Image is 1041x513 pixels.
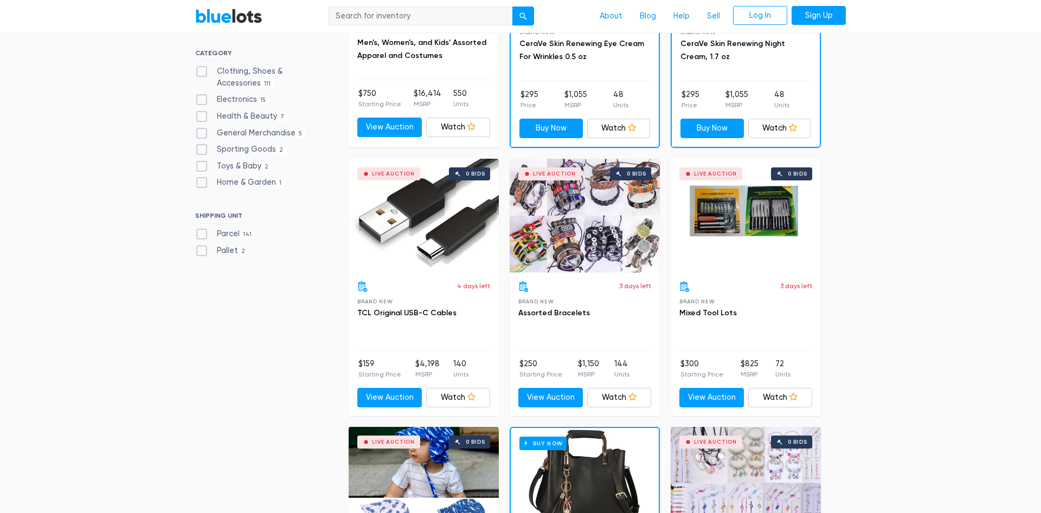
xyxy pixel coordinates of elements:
[195,177,285,189] label: Home & Garden
[619,281,651,291] p: 3 days left
[587,388,652,407] a: Watch
[533,171,576,177] div: Live Auction
[591,6,631,27] a: About
[680,119,744,138] a: Buy Now
[775,358,791,380] li: 72
[358,369,401,379] p: Starting Price
[671,159,821,272] a: Live Auction 0 bids
[357,298,393,304] span: Brand New
[357,38,486,60] a: Men's, Women's, and Kids' Assorted Apparel and Costumes
[564,89,587,111] li: $1,055
[357,28,395,34] span: Shelf Pulls
[780,281,812,291] p: 3 days left
[415,358,440,380] li: $4,198
[564,100,587,110] p: MSRP
[195,245,249,257] label: Pallet
[680,369,723,379] p: Starting Price
[276,146,287,155] span: 2
[578,369,599,379] p: MSRP
[329,7,513,26] input: Search for inventory
[453,369,468,379] p: Units
[453,358,468,380] li: 140
[788,439,807,445] div: 0 bids
[680,358,723,380] li: $300
[679,298,715,304] span: Brand New
[295,129,306,138] span: 5
[613,100,628,110] p: Units
[426,118,491,137] a: Watch
[748,388,813,407] a: Watch
[682,100,699,110] p: Price
[519,119,583,138] a: Buy Now
[518,308,590,317] a: Assorted Bracelets
[631,6,665,27] a: Blog
[358,358,401,380] li: $159
[748,119,812,138] a: Watch
[725,89,748,111] li: $1,055
[518,298,554,304] span: Brand New
[261,80,274,88] span: 111
[788,171,807,177] div: 0 bids
[415,369,440,379] p: MSRP
[774,89,789,111] li: 48
[349,159,499,272] a: Live Auction 0 bids
[372,439,415,445] div: Live Auction
[694,171,737,177] div: Live Auction
[510,159,660,272] a: Live Auction 0 bids
[519,39,644,61] a: CeraVe Skin Renewing Eye Cream For Wrinkles 0.5 oz
[614,358,629,380] li: 144
[520,100,538,110] p: Price
[520,89,538,111] li: $295
[372,171,415,177] div: Live Auction
[665,6,698,27] a: Help
[680,39,785,61] a: CeraVe Skin Renewing Night Cream, 1.7 oz
[725,100,748,110] p: MSRP
[195,228,255,240] label: Parcel
[240,231,255,239] span: 141
[519,437,567,450] h6: Buy Now
[587,119,651,138] a: Watch
[195,94,269,106] label: Electronics
[682,89,699,111] li: $295
[679,308,737,317] a: Mixed Tool Lots
[679,388,744,407] a: View Auction
[733,6,787,25] a: Log In
[578,358,599,380] li: $1,150
[519,358,562,380] li: $250
[774,100,789,110] p: Units
[614,369,629,379] p: Units
[698,6,729,27] a: Sell
[195,144,287,155] label: Sporting Goods
[276,179,285,188] span: 1
[238,247,249,256] span: 2
[519,369,562,379] p: Starting Price
[775,369,791,379] p: Units
[414,99,441,109] p: MSRP
[414,88,441,109] li: $16,414
[357,308,457,317] a: TCL Original USB-C Cables
[466,439,485,445] div: 0 bids
[627,171,646,177] div: 0 bids
[357,118,422,137] a: View Auction
[792,6,846,25] a: Sign Up
[357,388,422,407] a: View Auction
[741,369,759,379] p: MSRP
[195,127,306,139] label: General Merchandise
[195,160,272,172] label: Toys & Baby
[453,88,468,109] li: 550
[466,171,485,177] div: 0 bids
[358,88,401,109] li: $750
[519,29,555,35] span: Brand New
[694,439,737,445] div: Live Auction
[195,8,262,24] a: BlueLots
[195,66,325,89] label: Clothing, Shoes & Accessories
[358,99,401,109] p: Starting Price
[518,388,583,407] a: View Auction
[195,111,288,122] label: Health & Beauty
[741,358,759,380] li: $825
[277,113,288,121] span: 7
[426,388,491,407] a: Watch
[680,29,716,35] span: Brand New
[195,212,325,224] h6: SHIPPING UNIT
[261,163,272,171] span: 2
